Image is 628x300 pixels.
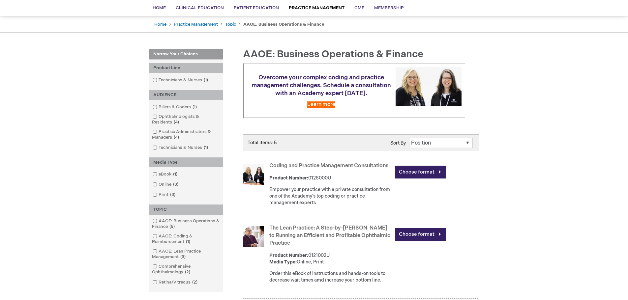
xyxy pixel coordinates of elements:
div: TOPIC [149,205,223,215]
span: 1 [171,172,179,177]
div: AUDIENCE [149,90,223,100]
span: 4 [172,135,181,140]
span: 1 [202,77,210,83]
a: Technicians & Nurses1 [151,77,211,83]
div: 0128000U [269,175,392,181]
span: 3 [171,182,180,187]
span: Clinical Education [176,5,224,11]
span: Home [153,5,166,11]
div: Product Line [149,63,223,73]
a: Retina/Vitreous2 [151,279,200,286]
a: Online3 [151,181,181,188]
span: 1 [184,239,192,244]
span: Practice Management [289,5,344,11]
a: Topic [225,22,236,27]
span: 5 [168,224,176,229]
span: Membership [374,5,404,11]
a: The Lean Practice: A Step-by-[PERSON_NAME] to Running an Efficient and Profitable Ophthalmic Prac... [269,225,390,246]
a: eBook1 [151,171,180,177]
a: Home [154,22,166,27]
a: Choose format [395,228,446,241]
a: Practice Management [174,22,218,27]
a: Print3 [151,192,178,198]
span: 1 [202,145,210,150]
span: Total items: 5 [248,140,277,146]
span: 1 [191,104,198,110]
img: Schedule a consultation with an Academy expert today [396,67,462,106]
a: Practice Administrators & Managers4 [151,129,222,141]
a: Ophthalmologists & Residents4 [151,114,222,125]
div: Empower your practice with a private consultation from one of the Academy's top coding or practic... [269,186,392,206]
span: Overcome your complex coding and practice management challenges. Schedule a consultation with an ... [252,74,391,97]
a: Learn more [307,101,335,108]
img: The Lean Practice: A Step-by-Step Guide to Running an Efficient and Profitable Ophthalmic Practice [243,226,264,247]
a: Billers & Coders1 [151,104,199,110]
span: CME [354,5,364,11]
a: Comprehensive Ophthalmology2 [151,263,222,275]
a: AAOE: Lean Practice Management3 [151,248,222,260]
a: AAOE: Business Operations & Finance5 [151,218,222,230]
div: Order this eBook of instructions and hands-on tools to decrease wait times amd increase your bott... [269,270,392,284]
span: AAOE: Business Operations & Finance [243,48,423,60]
strong: Narrow Your Choices [149,49,223,60]
a: Choose format [395,166,446,178]
label: Sort By [390,140,406,146]
span: Patient Education [234,5,279,11]
div: Media Type [149,157,223,168]
strong: Media Type: [269,259,297,265]
span: 2 [183,269,192,275]
span: 4 [172,120,181,125]
span: 2 [191,280,199,285]
strong: AAOE: Business Operations & Finance [243,22,324,27]
a: Coding and Practice Management Consultations [269,163,388,169]
a: AAOE: Coding & Reimbursement1 [151,233,222,245]
span: 3 [168,192,177,197]
img: Coding and Practice Management Consultations [243,164,264,185]
span: 3 [179,254,187,259]
a: Technicians & Nurses1 [151,145,211,151]
strong: Product Number: [269,175,308,181]
strong: Product Number: [269,253,308,258]
div: 0121002U Online, Print [269,252,392,265]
